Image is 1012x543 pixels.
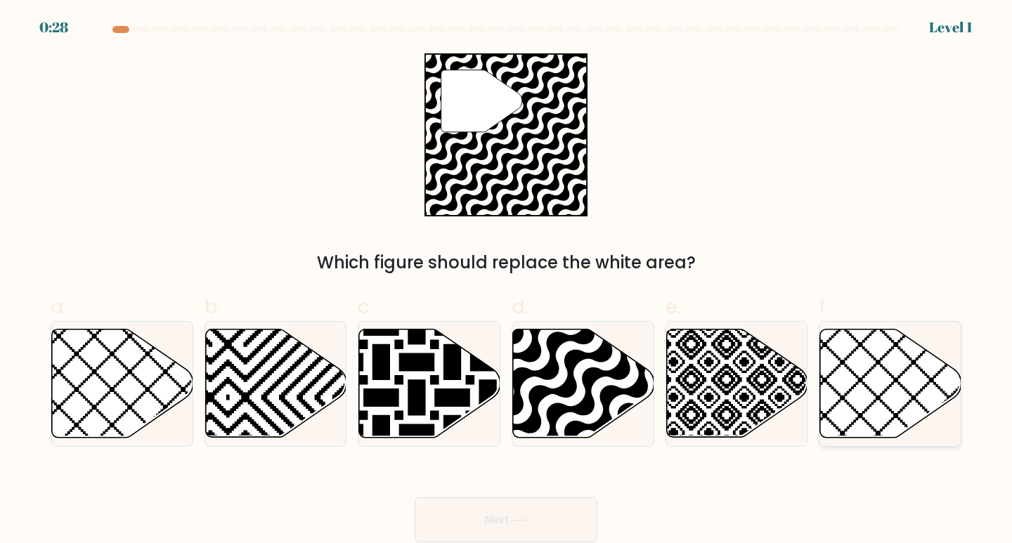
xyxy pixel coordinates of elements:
[205,293,221,320] span: b.
[512,293,528,320] span: d.
[51,293,67,320] span: a.
[415,497,597,542] button: Next
[441,70,522,132] g: "
[929,17,973,38] div: Level 1
[59,250,953,275] div: Which figure should replace the white area?
[39,17,68,38] div: 0:28
[358,293,373,320] span: c.
[819,293,829,320] span: f.
[666,293,681,320] span: e.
